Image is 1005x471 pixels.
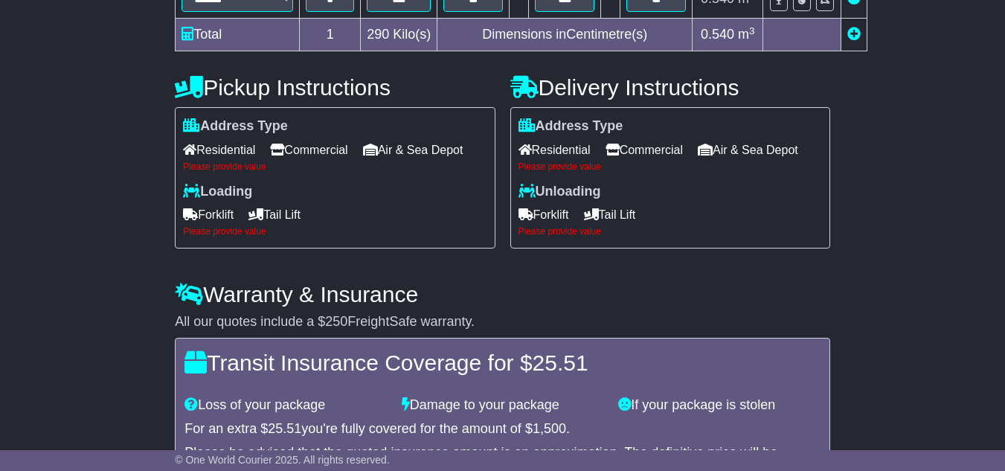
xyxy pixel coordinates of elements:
[518,138,591,161] span: Residential
[175,314,830,330] div: All our quotes include a $ FreightSafe warranty.
[518,184,601,200] label: Unloading
[183,118,288,135] label: Address Type
[183,226,487,237] div: Please provide value
[183,184,252,200] label: Loading
[183,138,255,161] span: Residential
[177,397,394,414] div: Loss of your package
[533,421,566,436] span: 1,500
[518,118,623,135] label: Address Type
[698,138,798,161] span: Air & Sea Depot
[749,25,755,36] sup: 3
[184,350,821,375] h4: Transit Insurance Coverage for $
[300,19,361,51] td: 1
[606,138,683,161] span: Commercial
[325,314,347,329] span: 250
[701,27,734,42] span: 0.540
[175,75,495,100] h4: Pickup Instructions
[183,203,234,226] span: Forklift
[175,454,390,466] span: © One World Courier 2025. All rights reserved.
[394,397,611,414] div: Damage to your package
[738,27,755,42] span: m
[363,138,463,161] span: Air & Sea Depot
[175,282,830,307] h4: Warranty & Insurance
[367,27,389,42] span: 290
[270,138,347,161] span: Commercial
[510,75,830,100] h4: Delivery Instructions
[437,19,693,51] td: Dimensions in Centimetre(s)
[518,161,822,172] div: Please provide value
[518,203,569,226] span: Forklift
[268,421,301,436] span: 25.51
[183,161,487,172] div: Please provide value
[176,19,300,51] td: Total
[611,397,828,414] div: If your package is stolen
[584,203,636,226] span: Tail Lift
[248,203,301,226] span: Tail Lift
[533,350,588,375] span: 25.51
[361,19,437,51] td: Kilo(s)
[518,226,822,237] div: Please provide value
[847,27,861,42] a: Add new item
[184,421,821,438] div: For an extra $ you're fully covered for the amount of $ .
